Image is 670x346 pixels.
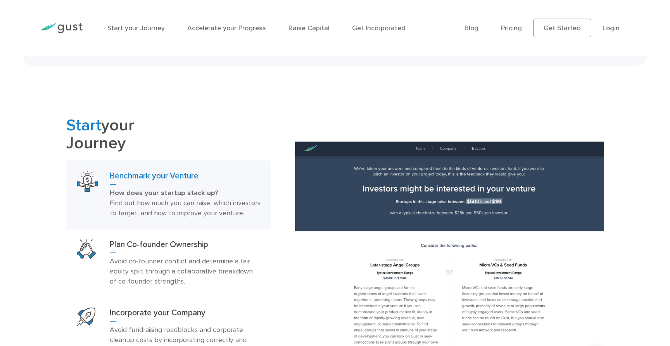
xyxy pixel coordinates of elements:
[66,116,101,135] span: Start
[66,117,271,152] h2: your Journey
[110,189,218,197] strong: How does your startup stack up?
[501,24,522,32] a: Pricing
[77,239,96,259] img: Plan Co Founder Ownership
[107,24,165,32] a: Start your Journey
[77,308,95,326] img: Start Your Company
[603,24,620,32] a: Login
[39,23,83,33] img: Gust Logo
[288,24,330,32] a: Raise Capital
[465,24,478,32] a: Blog
[533,19,591,37] a: Get Started
[110,256,261,287] p: Avoid co-founder conflict and determine a fair equity split through a collaborative breakdown of ...
[110,308,261,322] h3: Incorporate your Company
[66,229,271,298] a: Plan Co Founder OwnershipPlan Co-founder OwnershipAvoid co-founder conflict and determine a fair ...
[66,160,271,229] a: Benchmark Your VentureBenchmark your VentureHow does your startup stack up? Find out how much you...
[110,239,261,253] h3: Plan Co-founder Ownership
[187,24,266,32] a: Accelerate your Progress
[352,24,406,32] a: Get Incorporated
[110,199,261,217] span: Find out how much you can raise, which investors to target, and how to improve your venture.
[110,171,261,185] h3: Benchmark your Venture
[77,171,98,192] img: Benchmark Your Venture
